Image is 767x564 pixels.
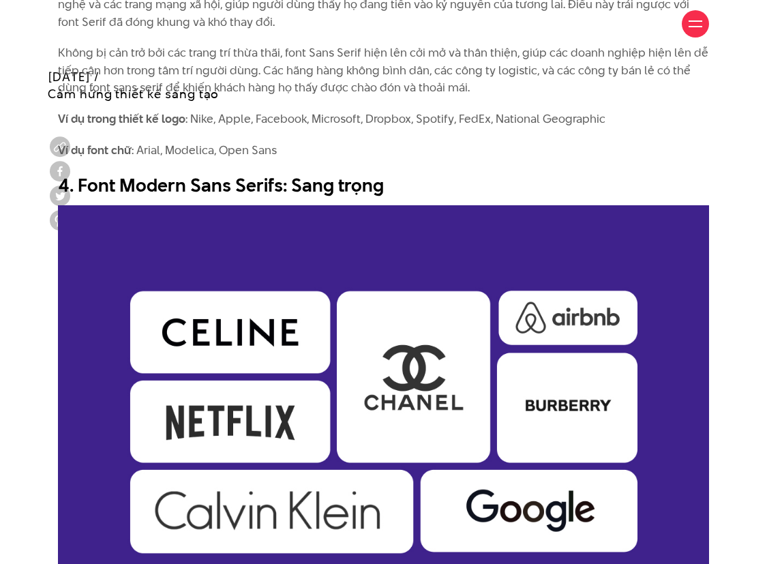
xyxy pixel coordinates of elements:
[58,142,709,160] p: : Arial, Modelica, Open Sans
[58,44,709,97] p: Không bị cản trở bởi các trang trí thừa thãi, font Sans Serif hiện lên cởi mở và thân thiện, giúp...
[58,173,709,198] h2: 4. Font Modern Sans Serifs: Sang trọng
[58,110,709,128] p: : Nike, Apple, Facebook, Microsoft, Dropbox, Spotify, FedEx, National Geographic
[58,110,185,127] strong: Ví dụ trong thiết kế logo
[58,142,132,158] strong: Ví dụ font chữ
